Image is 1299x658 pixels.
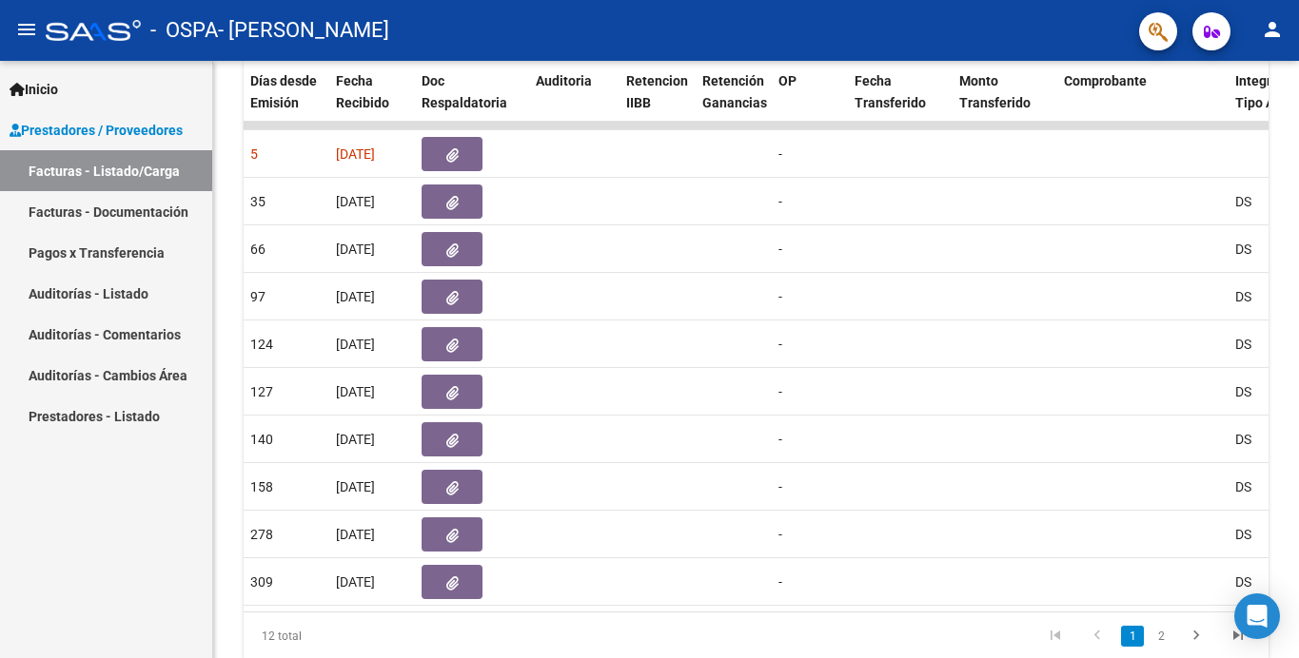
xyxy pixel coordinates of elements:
span: DS [1235,384,1251,399]
a: go to last page [1220,626,1256,647]
datatable-header-cell: Días desde Emisión [243,61,328,145]
datatable-header-cell: Retencion IIBB [619,61,695,145]
span: - [778,146,782,162]
span: - [778,479,782,494]
span: Fecha Recibido [336,73,389,110]
a: go to first page [1037,626,1073,647]
span: DS [1235,432,1251,447]
a: go to next page [1178,626,1214,647]
span: - [778,384,782,399]
span: - [778,574,782,590]
span: OP [778,73,797,88]
a: 2 [1150,626,1172,647]
span: - [778,527,782,542]
span: DS [1235,574,1251,590]
span: 97 [250,289,266,304]
datatable-header-cell: Retención Ganancias [695,61,771,145]
span: DS [1235,479,1251,494]
span: Fecha Transferido [855,73,926,110]
a: go to previous page [1079,626,1115,647]
span: [DATE] [336,479,375,494]
span: DS [1235,289,1251,304]
span: - [778,337,782,352]
datatable-header-cell: Comprobante [1056,61,1228,145]
span: - [778,289,782,304]
span: - [778,432,782,447]
span: Retención Ganancias [702,73,767,110]
datatable-header-cell: Auditoria [528,61,619,145]
span: 278 [250,527,273,542]
span: [DATE] [336,242,375,257]
datatable-header-cell: Fecha Transferido [847,61,952,145]
span: 140 [250,432,273,447]
span: 124 [250,337,273,352]
span: - [PERSON_NAME] [218,10,389,51]
span: 309 [250,574,273,590]
span: [DATE] [336,146,375,162]
span: Monto Transferido [959,73,1031,110]
datatable-header-cell: Monto Transferido [952,61,1056,145]
span: 5 [250,146,258,162]
span: Comprobante [1064,73,1147,88]
span: Prestadores / Proveedores [10,120,183,141]
span: [DATE] [336,527,375,542]
a: 1 [1121,626,1144,647]
li: page 1 [1118,620,1147,652]
span: [DATE] [336,432,375,447]
span: - [778,194,782,209]
span: [DATE] [336,194,375,209]
span: Doc Respaldatoria [422,73,507,110]
span: [DATE] [336,574,375,590]
span: 158 [250,479,273,494]
div: Open Intercom Messenger [1234,593,1280,639]
span: [DATE] [336,384,375,399]
span: Auditoria [536,73,592,88]
span: - [778,242,782,257]
span: DS [1235,337,1251,352]
span: DS [1235,194,1251,209]
span: Días desde Emisión [250,73,317,110]
datatable-header-cell: Fecha Recibido [328,61,414,145]
span: Retencion IIBB [626,73,688,110]
span: [DATE] [336,337,375,352]
span: 66 [250,242,266,257]
span: [DATE] [336,289,375,304]
datatable-header-cell: Doc Respaldatoria [414,61,528,145]
span: 127 [250,384,273,399]
mat-icon: menu [15,18,38,41]
mat-icon: person [1261,18,1284,41]
datatable-header-cell: OP [771,61,847,145]
span: 35 [250,194,266,209]
span: Inicio [10,79,58,100]
span: - OSPA [150,10,218,51]
span: DS [1235,527,1251,542]
span: DS [1235,242,1251,257]
li: page 2 [1147,620,1175,652]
